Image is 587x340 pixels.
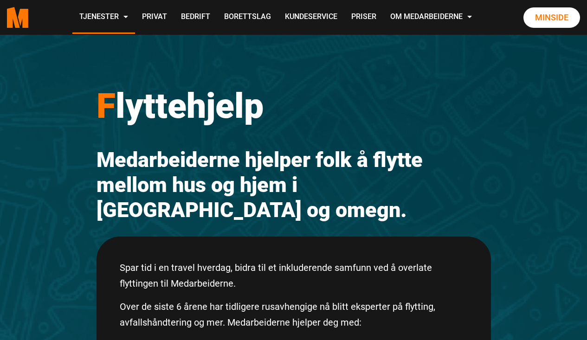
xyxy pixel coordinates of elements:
[217,1,278,34] a: Borettslag
[135,1,174,34] a: Privat
[523,7,580,28] a: Minside
[97,85,491,127] h1: lyttehjelp
[97,148,491,223] h2: Medarbeiderne hjelper folk å flytte mellom hus og hjem i [GEOGRAPHIC_DATA] og omegn.
[383,1,479,34] a: Om Medarbeiderne
[97,85,116,126] span: F
[278,1,344,34] a: Kundeservice
[344,1,383,34] a: Priser
[72,1,135,34] a: Tjenester
[120,299,468,330] p: Over de siste 6 årene har tidligere rusavhengige nå blitt eksperter på flytting, avfallshåndterin...
[120,260,468,291] p: Spar tid i en travel hverdag, bidra til et inkluderende samfunn ved å overlate flyttingen til Med...
[174,1,217,34] a: Bedrift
